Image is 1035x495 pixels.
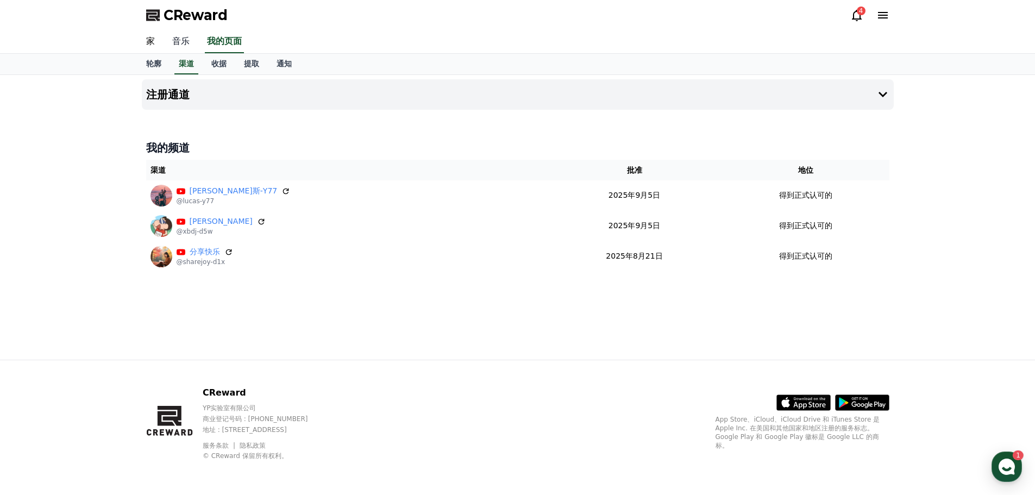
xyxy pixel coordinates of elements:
[90,361,122,370] span: Messages
[146,59,161,68] font: 轮廓
[240,442,266,449] a: 隐私政策
[203,442,237,449] a: 服务条款
[172,36,190,46] font: 音乐
[277,59,292,68] font: 通知
[203,404,256,412] font: YP实验室有限公司
[850,9,863,22] a: 4
[207,36,242,46] font: 我的页面
[177,228,213,235] font: @xbdj-d5w
[203,387,246,398] font: CReward
[779,221,832,230] font: 得到正式认可的
[190,185,278,197] a: [PERSON_NAME]斯-Y77
[72,344,140,372] a: 1Messages
[203,452,288,460] font: © CReward 保留所有权利。
[150,166,166,174] font: 渠道
[205,30,244,53] a: 我的页面
[190,217,253,225] font: [PERSON_NAME]
[190,216,253,227] a: [PERSON_NAME]
[150,246,172,267] img: 分享快乐
[606,252,662,260] font: 2025年8月21日
[174,54,198,74] a: 渠道
[211,59,227,68] font: 收据
[28,361,47,369] span: Home
[190,186,278,195] font: [PERSON_NAME]斯-Y77
[779,252,832,260] font: 得到正式认可的
[146,36,155,46] font: 家
[161,361,187,369] span: Settings
[798,166,813,174] font: 地位
[609,221,660,230] font: 2025年9月5日
[235,54,268,74] a: 提取
[177,258,225,266] font: @sharejoy-d1x
[244,59,259,68] font: 提取
[146,141,190,154] font: 我的频道
[164,30,198,53] a: 音乐
[142,79,894,110] button: 注册通道
[179,59,194,68] font: 渠道
[203,442,229,449] font: 服务条款
[177,197,215,205] font: @lucas-y77
[779,191,832,199] font: 得到正式认可的
[716,416,880,449] font: App Store、iCloud、iCloud Drive 和 iTunes Store 是 Apple Inc. 在美国和其他国家和地区注册的服务标志。Google Play 和 Google...
[203,415,308,423] font: 商业登记号码 : [PHONE_NUMBER]
[110,344,114,353] span: 1
[203,426,287,434] font: 地址 : [STREET_ADDRESS]
[203,54,235,74] a: 收据
[150,185,172,206] img: 卢卡斯-Y77
[137,30,164,53] a: 家
[140,344,209,372] a: Settings
[190,246,220,258] a: 分享快乐
[609,191,660,199] font: 2025年9月5日
[268,54,300,74] a: 通知
[137,54,170,74] a: 轮廓
[859,7,863,15] font: 4
[190,247,220,256] font: 分享快乐
[164,8,228,23] font: CReward
[146,88,190,101] font: 注册通道
[3,344,72,372] a: Home
[627,166,642,174] font: 批准
[150,215,172,237] img: 西布杰
[146,7,228,24] a: CReward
